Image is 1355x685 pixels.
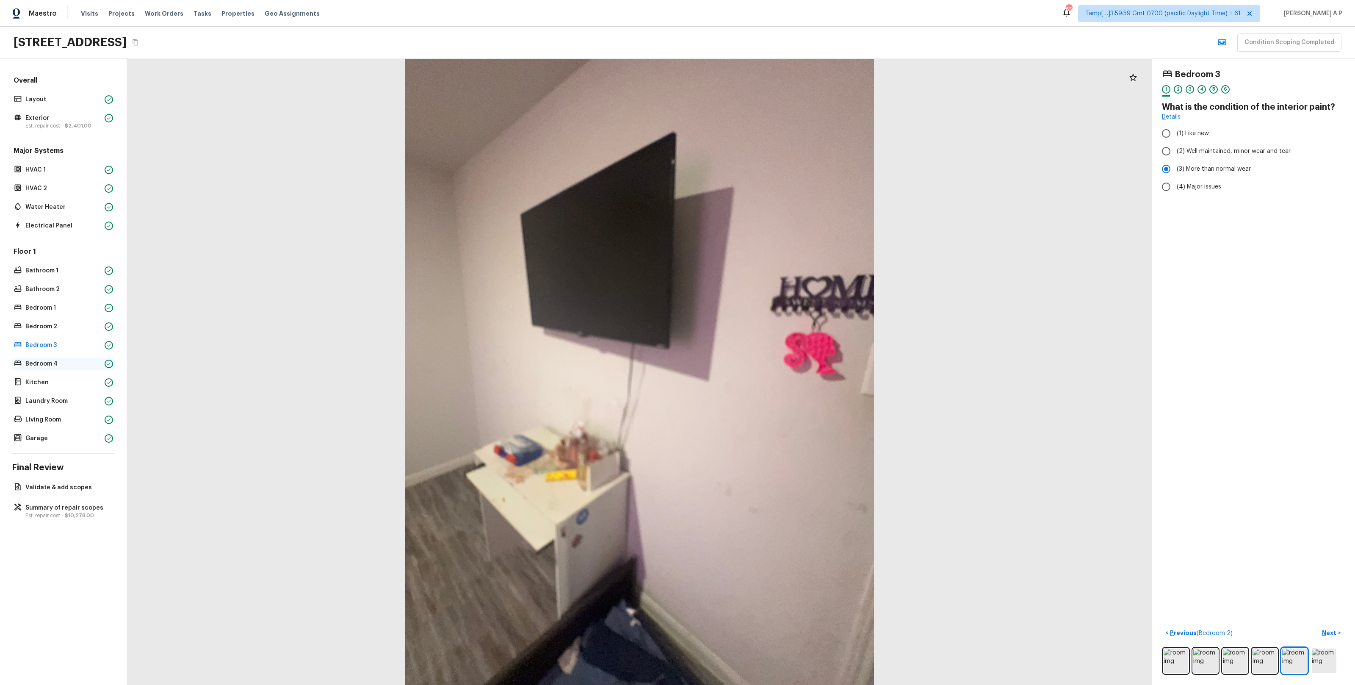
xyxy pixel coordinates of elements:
[1177,129,1209,138] span: (1) Like new
[25,95,101,104] p: Layout
[25,397,101,405] p: Laundry Room
[1174,85,1182,94] div: 2
[1162,85,1170,94] div: 1
[12,462,115,473] h4: Final Review
[1223,649,1247,673] img: room img
[1066,5,1072,14] div: 652
[1175,69,1220,80] h4: Bedroom 3
[1177,147,1291,155] span: (2) Well maintained, minor wear and tear
[145,9,183,18] span: Work Orders
[25,122,101,129] p: Est. repair cost -
[25,285,101,294] p: Bathroom 2
[1253,649,1277,673] img: room img
[25,483,110,492] p: Validate & add scopes
[14,35,127,50] h2: [STREET_ADDRESS]
[1162,626,1236,640] button: <Previous(Bedroom 2)
[12,146,115,157] h5: Major Systems
[25,341,101,349] p: Bedroom 3
[65,123,91,128] span: $2,401.00
[1318,626,1345,640] button: Next>
[194,11,211,17] span: Tasks
[1193,649,1218,673] img: room img
[29,9,57,18] span: Maestro
[65,513,94,518] span: $10,278.00
[1322,629,1338,637] p: Next
[25,304,101,312] p: Bedroom 1
[81,9,98,18] span: Visits
[1209,85,1218,94] div: 5
[25,203,101,211] p: Water Heater
[25,222,101,230] p: Electrical Panel
[1162,102,1345,113] h4: What is the condition of the interior paint?
[221,9,254,18] span: Properties
[25,434,101,443] p: Garage
[1164,649,1188,673] img: room img
[25,322,101,331] p: Bedroom 2
[1221,85,1230,94] div: 6
[25,378,101,387] p: Kitchen
[12,247,115,258] h5: Floor 1
[1177,165,1251,173] span: (3) More than normal wear
[25,360,101,368] p: Bedroom 4
[1312,649,1336,673] img: room img
[1197,85,1206,94] div: 4
[130,37,141,48] button: Copy Address
[25,416,101,424] p: Living Room
[25,114,101,122] p: Exterior
[1197,630,1233,636] span: ( Bedroom 2 )
[108,9,135,18] span: Projects
[25,266,101,275] p: Bathroom 1
[25,166,101,174] p: HVAC 1
[1186,85,1194,94] div: 3
[1282,649,1307,673] img: room img
[265,9,320,18] span: Geo Assignments
[1168,629,1233,638] p: Previous
[25,512,110,519] p: Est. repair cost -
[1177,183,1221,191] span: (4) Major issues
[1085,9,1241,18] span: Tamp[…]3:59:59 Gmt 0700 (pacific Daylight Time) + 61
[25,504,110,512] p: Summary of repair scopes
[1162,113,1181,121] a: Details
[1280,9,1342,18] span: [PERSON_NAME] A P
[12,76,115,87] h5: Overall
[25,184,101,193] p: HVAC 2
